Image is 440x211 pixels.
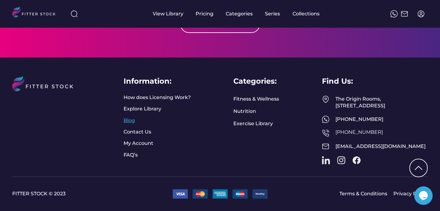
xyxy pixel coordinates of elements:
[71,10,78,18] img: search-normal%203.svg
[265,10,280,17] div: Series
[153,10,183,17] div: View Library
[173,189,188,199] img: 1.png
[226,3,234,9] div: fvck
[322,76,353,86] div: Find Us:
[390,10,398,18] img: meteor-icons_whatsapp%20%281%29.svg
[124,76,171,86] div: Information:
[414,186,434,205] iframe: chat widget
[335,96,428,109] div: The Origin Rooms, [STREET_ADDRESS]
[124,140,153,147] a: My Account
[335,143,426,149] a: [EMAIL_ADDRESS][DOMAIN_NAME]
[226,10,253,17] div: Categories
[335,129,383,135] a: [PHONE_NUMBER]
[322,129,329,137] img: Frame%2050.svg
[193,189,208,199] img: 2.png
[233,96,279,102] a: Fitness & Wellness
[212,189,228,199] img: 22.png
[293,10,319,17] div: Collections
[232,189,248,199] img: 3.png
[410,159,427,177] img: Group%201000002322%20%281%29.svg
[252,189,268,199] img: 9.png
[124,105,161,112] a: Explore Library
[393,190,428,197] a: Privacy Policy
[322,96,329,103] img: Frame%2049.svg
[12,76,81,106] img: LOGO%20%281%29.svg
[339,190,387,197] a: Terms & Conditions
[124,117,139,124] a: Blog
[124,152,139,158] a: FAQ’s
[401,10,408,18] img: Frame%2051.svg
[12,190,168,197] a: FITTER STOCK © 2023
[335,116,428,123] div: [PHONE_NUMBER]
[12,7,61,19] img: LOGO.svg
[322,116,329,123] img: meteor-icons_whatsapp%20%281%29.svg
[124,94,191,101] a: How does Licensing Work?
[233,120,273,127] a: Exercise Library
[233,76,277,86] div: Categories:
[322,143,329,150] img: Frame%2051.svg
[124,129,151,135] a: Contact Us
[417,10,425,18] img: profile-circle.svg
[196,10,213,17] div: Pricing
[233,108,256,115] a: Nutrition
